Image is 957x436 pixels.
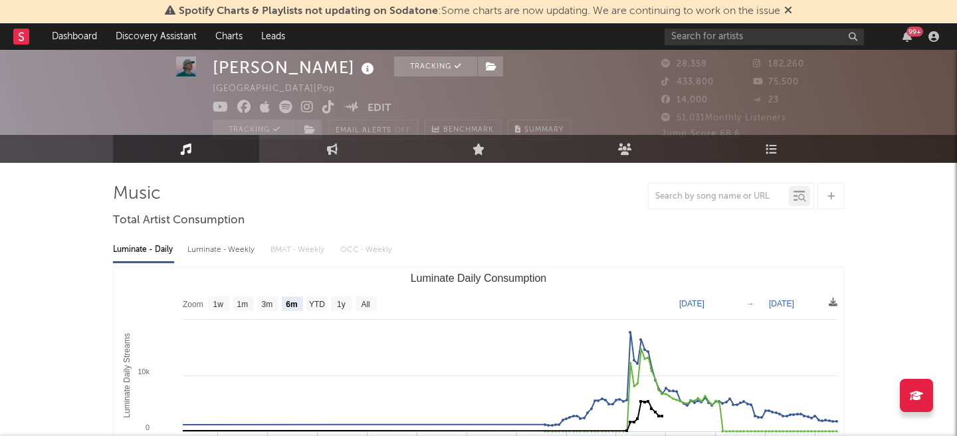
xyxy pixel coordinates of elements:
[183,300,203,309] text: Zoom
[395,127,411,134] em: Off
[328,120,418,140] button: Email AlertsOff
[187,239,257,261] div: Luminate - Weekly
[661,130,740,138] span: Jump Score: 68.6
[252,23,294,50] a: Leads
[262,300,273,309] text: 3m
[394,56,477,76] button: Tracking
[769,299,794,308] text: [DATE]
[649,191,789,202] input: Search by song name or URL
[784,6,792,17] span: Dismiss
[679,299,704,308] text: [DATE]
[665,29,864,45] input: Search for artists
[213,300,224,309] text: 1w
[43,23,106,50] a: Dashboard
[508,120,571,140] button: Summary
[425,120,501,140] a: Benchmark
[411,272,547,284] text: Luminate Daily Consumption
[146,423,150,431] text: 0
[903,31,912,42] button: 99+
[753,60,804,68] span: 182,260
[361,300,370,309] text: All
[138,368,150,376] text: 10k
[179,6,438,17] span: Spotify Charts & Playlists not updating on Sodatone
[753,78,799,86] span: 75,500
[368,100,391,117] button: Edit
[661,60,707,68] span: 28,358
[213,56,377,78] div: [PERSON_NAME]
[337,300,346,309] text: 1y
[524,126,564,134] span: Summary
[213,81,350,97] div: [GEOGRAPHIC_DATA] | Pop
[661,114,786,122] span: 51,031 Monthly Listeners
[443,122,494,138] span: Benchmark
[213,120,296,140] button: Tracking
[753,96,779,104] span: 23
[906,27,923,37] div: 99 +
[661,78,714,86] span: 433,800
[661,96,708,104] span: 14,000
[286,300,297,309] text: 6m
[206,23,252,50] a: Charts
[309,300,325,309] text: YTD
[122,333,132,417] text: Luminate Daily Streams
[106,23,206,50] a: Discovery Assistant
[113,213,245,229] span: Total Artist Consumption
[113,239,174,261] div: Luminate - Daily
[237,300,249,309] text: 1m
[746,299,754,308] text: →
[179,6,780,17] span: : Some charts are now updating. We are continuing to work on the issue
